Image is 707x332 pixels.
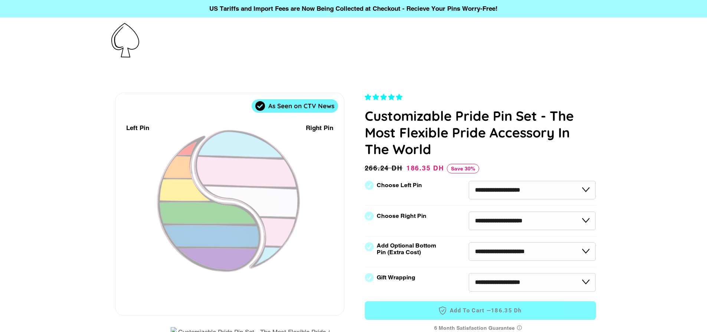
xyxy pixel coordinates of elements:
label: Gift Wrapping [377,274,415,281]
label: Choose Left Pin [377,182,422,189]
span: Add to Cart — [376,306,585,315]
span: 186.35 dh [406,164,444,172]
label: Add Optional Bottom Pin (Extra Cost) [377,242,439,256]
div: Right Pin [306,123,333,133]
span: 4.83 stars [365,93,404,101]
h1: Customizable Pride Pin Set - The Most Flexible Pride Accessory In The World [365,107,596,157]
span: 186.35 dh [491,307,522,315]
button: Add to Cart —186.35 dh [365,301,596,320]
label: Choose Right Pin [377,213,426,219]
span: 266.24 dh [365,163,405,173]
span: Save 30% [447,164,479,173]
img: Pin-Ace [111,23,139,57]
